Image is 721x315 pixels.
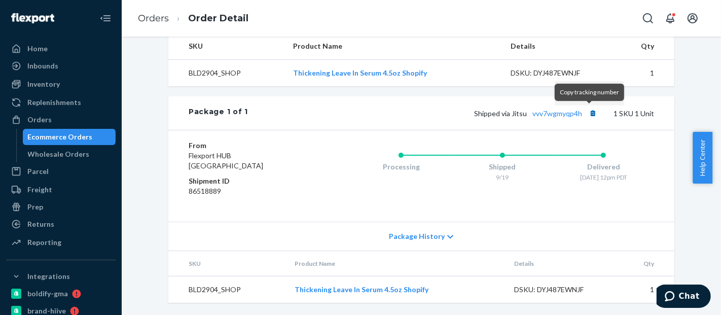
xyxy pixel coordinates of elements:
[614,33,674,60] th: Qty
[6,163,116,180] a: Parcel
[452,173,553,182] div: 9/19
[27,166,49,177] div: Parcel
[6,286,116,302] a: boldify-gma
[189,141,310,151] dt: From
[27,202,43,212] div: Prep
[6,234,116,251] a: Reporting
[168,33,285,60] th: SKU
[682,8,703,28] button: Open account menu
[6,94,116,111] a: Replenishments
[27,61,58,71] div: Inbounds
[285,33,502,60] th: Product Name
[6,216,116,232] a: Returns
[693,132,712,184] button: Help Center
[553,173,654,182] div: [DATE] 12pm PDT
[286,251,506,276] th: Product Name
[295,285,428,294] a: Thickening Leave In Serum 4.5oz Shopify
[27,237,61,248] div: Reporting
[23,129,116,145] a: Ecommerce Orders
[27,115,52,125] div: Orders
[6,76,116,92] a: Inventory
[189,107,248,120] div: Package 1 of 1
[138,13,169,24] a: Orders
[27,79,60,89] div: Inventory
[511,68,606,78] div: DSKU: DYJ487EWNJF
[23,146,116,162] a: Wholesale Orders
[27,44,48,54] div: Home
[188,13,248,24] a: Order Detail
[11,13,54,23] img: Flexport logo
[189,186,310,196] dd: 86518889
[553,162,654,172] div: Delivered
[95,8,116,28] button: Close Navigation
[293,68,427,77] a: Thickening Leave In Serum 4.5oz Shopify
[657,285,711,310] iframe: Opens a widget where you can chat to one of our agents
[6,112,116,128] a: Orders
[514,285,609,295] div: DSKU: DYJ487EWNJF
[660,8,680,28] button: Open notifications
[168,60,285,87] td: BLD2904_SHOP
[586,107,599,120] button: Copy tracking number
[506,251,618,276] th: Details
[350,162,452,172] div: Processing
[189,151,263,170] span: Flexport HUB [GEOGRAPHIC_DATA]
[6,182,116,198] a: Freight
[474,109,599,118] span: Shipped via Jitsu
[27,289,68,299] div: boldify-gma
[452,162,553,172] div: Shipped
[6,268,116,285] button: Integrations
[6,58,116,74] a: Inbounds
[27,219,54,229] div: Returns
[189,176,310,186] dt: Shipment ID
[27,185,52,195] div: Freight
[614,60,674,87] td: 1
[503,33,615,60] th: Details
[28,149,90,159] div: Wholesale Orders
[168,276,286,303] td: BLD2904_SHOP
[6,199,116,215] a: Prep
[560,88,619,96] span: Copy tracking number
[389,231,445,241] span: Package History
[27,271,70,282] div: Integrations
[617,251,674,276] th: Qty
[248,107,654,120] div: 1 SKU 1 Unit
[617,276,674,303] td: 1
[28,132,93,142] div: Ecommerce Orders
[638,8,658,28] button: Open Search Box
[6,41,116,57] a: Home
[130,4,257,33] ol: breadcrumbs
[168,251,286,276] th: SKU
[27,97,81,108] div: Replenishments
[532,109,582,118] a: vvv7wgmyqp4h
